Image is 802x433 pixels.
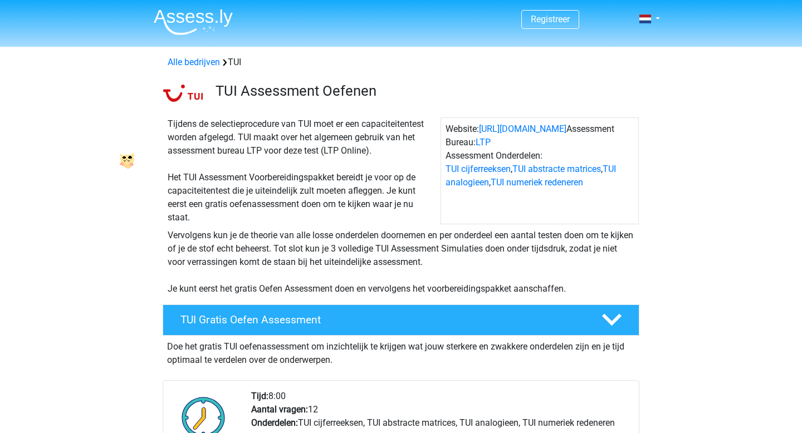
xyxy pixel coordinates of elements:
[491,177,583,188] a: TUI numeriek redeneren
[531,14,570,24] a: Registreer
[251,417,298,428] b: Onderdelen:
[120,153,134,169] img: I0yANGAJEfpratK1JTkx8AAAAASUVORK5CYII=
[479,124,566,134] a: [URL][DOMAIN_NAME]
[216,82,630,100] h3: TUI Assessment Oefenen
[512,164,601,174] a: TUI abstracte matrices
[163,117,441,224] div: Tijdens de selectieprocedure van TUI moet er een capaciteitentest worden afgelegd. TUI maakt over...
[441,117,639,224] div: Website: Assessment Bureau: Assessment Onderdelen: , , ,
[163,229,639,296] div: Vervolgens kun je de theorie van alle losse onderdelen doornemen en per onderdeel een aantal test...
[251,404,308,415] b: Aantal vragen:
[446,164,616,188] a: TUI analogieen
[163,56,639,69] div: TUI
[158,304,644,336] a: TUI Gratis Oefen Assessment
[180,313,584,326] h4: TUI Gratis Oefen Assessment
[446,164,511,174] a: TUI cijferreeksen
[168,57,220,67] a: Alle bedrijven
[476,137,491,147] a: LTP
[154,9,233,35] img: Assessly
[163,336,639,367] div: Doe het gratis TUI oefenassessment om inzichtelijk te krijgen wat jouw sterkere en zwakkere onder...
[251,391,268,401] b: Tijd:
